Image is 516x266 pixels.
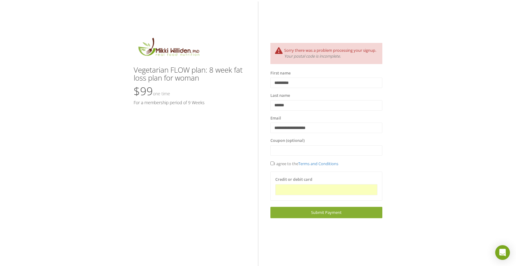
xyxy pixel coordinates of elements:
a: Terms and Conditions [298,161,338,166]
small: One time [153,91,170,97]
label: First name [270,70,291,76]
label: Last name [270,93,290,99]
label: Credit or debit card [275,177,312,183]
iframe: Secure card payment input frame [279,187,374,192]
i: Your postal code is incomplete. [284,53,341,59]
label: Email [270,115,281,121]
span: $99 [134,84,170,99]
img: MikkiLogoMain.png [134,37,203,60]
label: Coupon (optional) [270,138,305,144]
span: Sorry there was a problem processing your signup. [284,47,376,53]
h3: Vegetarian FLOW plan: 8 week fat loss plan for woman [134,66,246,82]
span: Submit Payment [311,210,342,215]
div: Open Intercom Messenger [495,245,510,260]
h5: For a membership period of 9 Weeks [134,100,246,105]
span: I agree to the [270,161,338,166]
a: Submit Payment [270,207,383,218]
